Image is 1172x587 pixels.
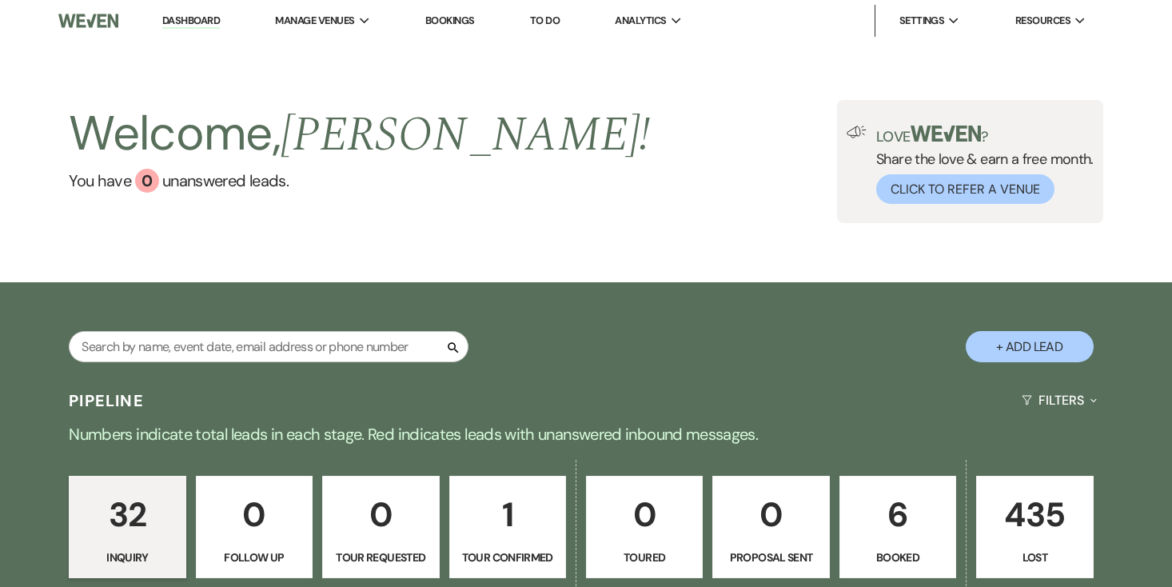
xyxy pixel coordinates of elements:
[196,476,313,578] a: 0Follow Up
[899,13,945,29] span: Settings
[723,488,819,541] p: 0
[69,169,650,193] a: You have 0 unanswered leads.
[839,476,956,578] a: 6Booked
[850,549,946,566] p: Booked
[79,549,175,566] p: Inquiry
[79,488,175,541] p: 32
[966,331,1094,362] button: + Add Lead
[69,476,185,578] a: 32Inquiry
[69,389,144,412] h3: Pipeline
[69,331,468,362] input: Search by name, event date, email address or phone number
[10,421,1162,447] p: Numbers indicate total leads in each stage. Red indicates leads with unanswered inbound messages.
[987,549,1082,566] p: Lost
[876,174,1054,204] button: Click to Refer a Venue
[615,13,666,29] span: Analytics
[281,98,650,172] span: [PERSON_NAME] !
[911,126,982,142] img: weven-logo-green.svg
[135,169,159,193] div: 0
[987,488,1082,541] p: 435
[206,549,302,566] p: Follow Up
[850,488,946,541] p: 6
[712,476,829,578] a: 0Proposal Sent
[867,126,1094,204] div: Share the love & earn a free month.
[69,100,650,169] h2: Welcome,
[162,14,220,29] a: Dashboard
[206,488,302,541] p: 0
[876,126,1094,144] p: Love ?
[1015,13,1070,29] span: Resources
[530,14,560,27] a: To Do
[596,549,692,566] p: Toured
[425,14,475,27] a: Bookings
[596,488,692,541] p: 0
[322,476,439,578] a: 0Tour Requested
[333,488,429,541] p: 0
[847,126,867,138] img: loud-speaker-illustration.svg
[460,549,556,566] p: Tour Confirmed
[460,488,556,541] p: 1
[723,549,819,566] p: Proposal Sent
[275,13,354,29] span: Manage Venues
[58,4,118,38] img: Weven Logo
[586,476,703,578] a: 0Toured
[449,476,566,578] a: 1Tour Confirmed
[333,549,429,566] p: Tour Requested
[976,476,1093,578] a: 435Lost
[1015,379,1102,421] button: Filters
